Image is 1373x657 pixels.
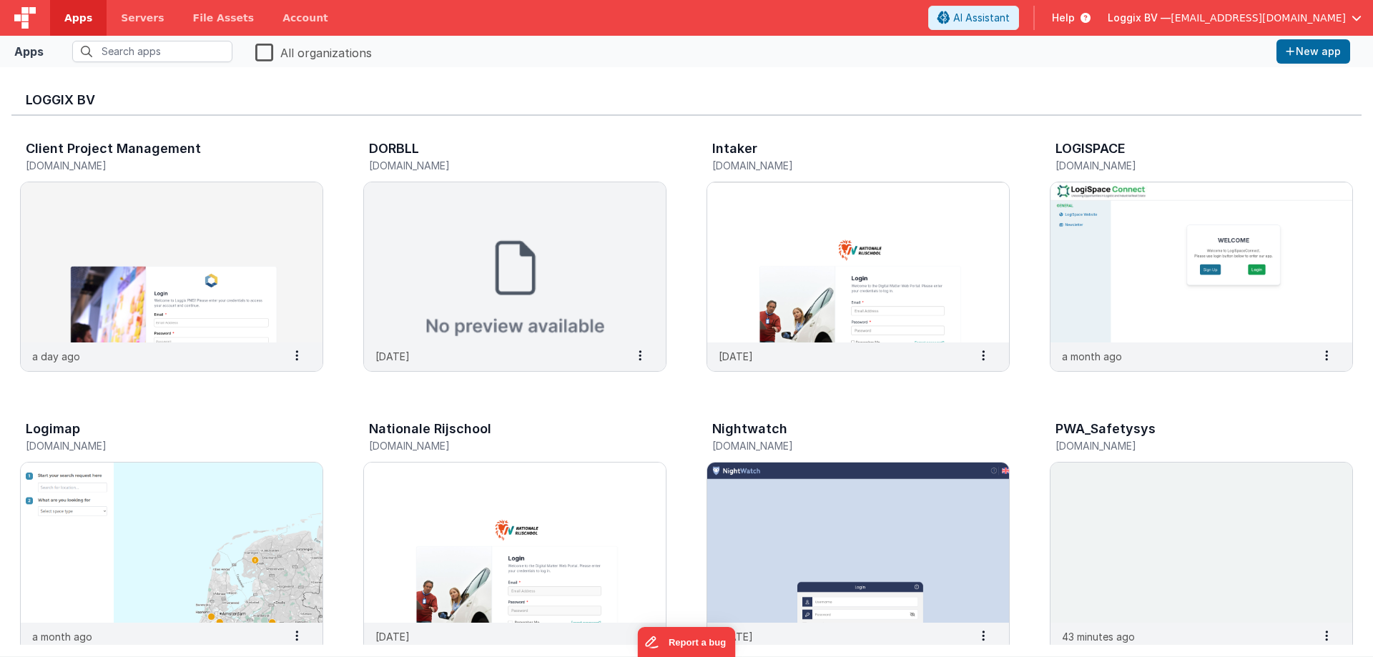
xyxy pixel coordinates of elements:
span: File Assets [193,11,255,25]
h5: [DOMAIN_NAME] [712,440,974,451]
h5: [DOMAIN_NAME] [1055,440,1317,451]
span: Servers [121,11,164,25]
h3: Logimap [26,422,80,436]
span: Apps [64,11,92,25]
button: New app [1276,39,1350,64]
h3: Intaker [712,142,757,156]
h5: [DOMAIN_NAME] [1055,160,1317,171]
h3: DORBLL [369,142,419,156]
button: Loggix BV — [EMAIL_ADDRESS][DOMAIN_NAME] [1108,11,1362,25]
span: Help [1052,11,1075,25]
iframe: Marker.io feedback button [638,627,736,657]
h3: PWA_Safetysys [1055,422,1156,436]
h3: LOGISPACE [1055,142,1126,156]
label: All organizations [255,41,372,61]
h3: Loggix BV [26,93,1347,107]
h3: Nightwatch [712,422,787,436]
p: a month ago [1062,349,1122,364]
p: [DATE] [719,629,753,644]
h5: [DOMAIN_NAME] [26,160,287,171]
p: [DATE] [719,349,753,364]
p: 43 minutes ago [1062,629,1135,644]
span: AI Assistant [953,11,1010,25]
div: Apps [14,43,44,60]
h5: [DOMAIN_NAME] [369,160,631,171]
span: [EMAIL_ADDRESS][DOMAIN_NAME] [1171,11,1346,25]
h3: Client Project Management [26,142,201,156]
button: AI Assistant [928,6,1019,30]
p: a month ago [32,629,92,644]
h5: [DOMAIN_NAME] [369,440,631,451]
p: [DATE] [375,349,410,364]
h5: [DOMAIN_NAME] [712,160,974,171]
p: [DATE] [375,629,410,644]
input: Search apps [72,41,232,62]
h5: [DOMAIN_NAME] [26,440,287,451]
h3: Nationale Rijschool [369,422,491,436]
p: a day ago [32,349,80,364]
span: Loggix BV — [1108,11,1171,25]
